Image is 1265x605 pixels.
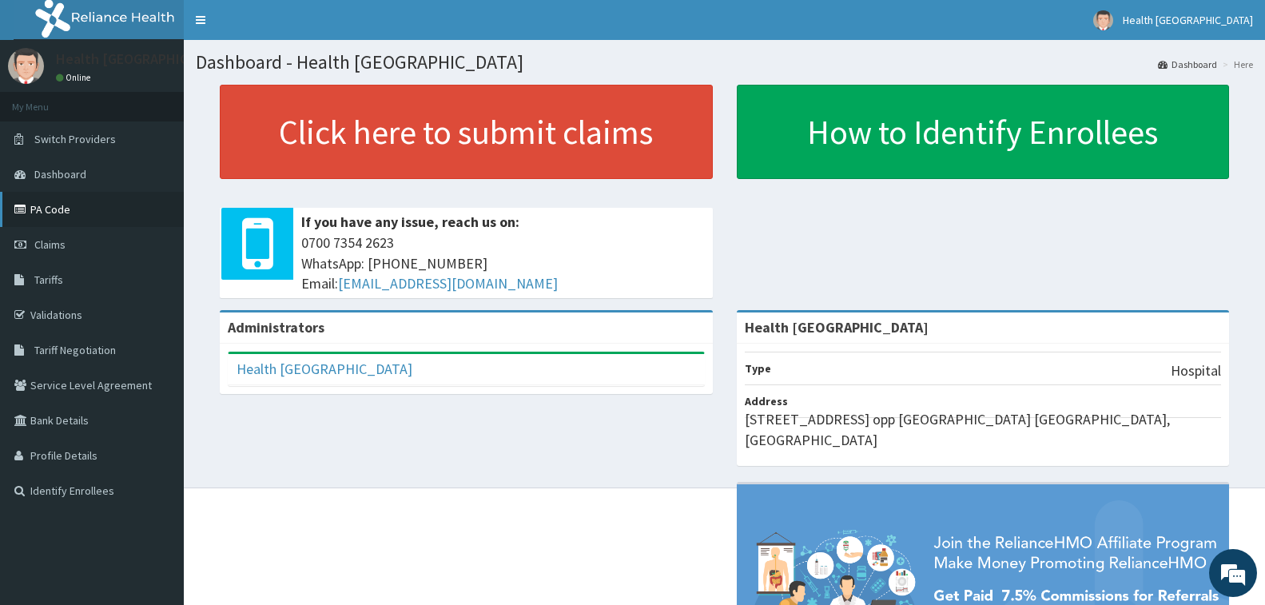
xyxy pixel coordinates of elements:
a: How to Identify Enrollees [737,85,1230,179]
a: Health [GEOGRAPHIC_DATA] [237,360,412,378]
a: Click here to submit claims [220,85,713,179]
p: Health [GEOGRAPHIC_DATA] [56,52,234,66]
img: User Image [8,48,44,84]
a: Online [56,72,94,83]
span: 0700 7354 2623 WhatsApp: [PHONE_NUMBER] Email: [301,233,705,294]
span: Dashboard [34,167,86,181]
span: Switch Providers [34,132,116,146]
h1: Dashboard - Health [GEOGRAPHIC_DATA] [196,52,1253,73]
b: If you have any issue, reach us on: [301,213,519,231]
a: [EMAIL_ADDRESS][DOMAIN_NAME] [338,274,558,293]
img: User Image [1093,10,1113,30]
p: Hospital [1171,360,1221,381]
span: Tariffs [34,273,63,287]
span: Health [GEOGRAPHIC_DATA] [1123,13,1253,27]
b: Type [745,361,771,376]
strong: Health [GEOGRAPHIC_DATA] [745,318,929,336]
span: Claims [34,237,66,252]
b: Address [745,394,788,408]
a: Dashboard [1158,58,1217,71]
b: Administrators [228,318,324,336]
li: Here [1219,58,1253,71]
p: [STREET_ADDRESS] opp [GEOGRAPHIC_DATA] [GEOGRAPHIC_DATA], [GEOGRAPHIC_DATA] [745,409,1222,450]
span: Tariff Negotiation [34,343,116,357]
